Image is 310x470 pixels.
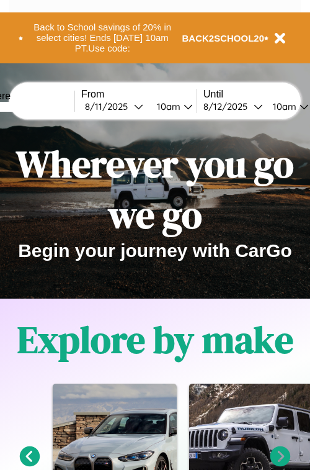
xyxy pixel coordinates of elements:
button: 10am [147,100,197,113]
b: BACK2SCHOOL20 [182,33,265,43]
label: From [81,89,197,100]
div: 10am [267,101,299,112]
div: 10am [151,101,184,112]
div: 8 / 12 / 2025 [203,101,254,112]
h1: Explore by make [17,314,293,365]
button: Back to School savings of 20% in select cities! Ends [DATE] 10am PT.Use code: [23,19,182,57]
button: 8/11/2025 [81,100,147,113]
div: 8 / 11 / 2025 [85,101,134,112]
